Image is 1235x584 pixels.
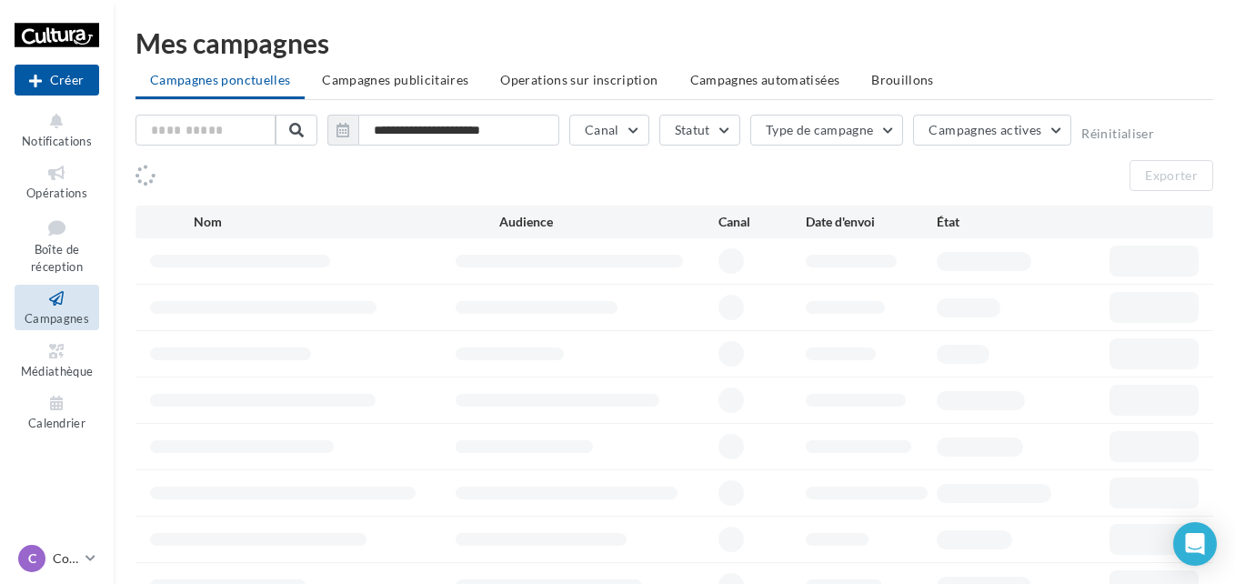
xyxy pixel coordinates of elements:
button: Type de campagne [750,115,904,146]
span: Campagnes [25,311,89,326]
div: Canal [718,213,806,231]
div: Mes campagnes [136,29,1213,56]
button: Notifications [15,107,99,152]
button: Exporter [1130,160,1213,191]
a: C Cormontreuil [15,541,99,576]
button: Campagnes actives [913,115,1071,146]
span: Opérations [26,186,87,200]
span: Notifications [22,134,92,148]
span: Médiathèque [21,364,94,378]
a: Opérations [15,159,99,204]
div: Nom [194,213,499,231]
span: Campagnes automatisées [690,72,840,87]
span: Calendrier [28,416,85,430]
button: Créer [15,65,99,96]
div: Nouvelle campagne [15,65,99,96]
div: Open Intercom Messenger [1173,522,1217,566]
div: Audience [499,213,718,231]
span: Boîte de réception [31,242,83,274]
a: Boîte de réception [15,212,99,278]
div: État [937,213,1068,231]
span: Campagnes actives [929,122,1041,137]
span: Campagnes publicitaires [322,72,468,87]
span: Operations sur inscription [500,72,658,87]
button: Canal [569,115,649,146]
span: Brouillons [871,72,934,87]
a: Calendrier [15,389,99,434]
a: Médiathèque [15,337,99,382]
button: Statut [659,115,740,146]
p: Cormontreuil [53,549,78,568]
div: Date d'envoi [806,213,937,231]
button: Réinitialiser [1081,126,1154,141]
span: C [28,549,36,568]
a: Campagnes [15,285,99,329]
